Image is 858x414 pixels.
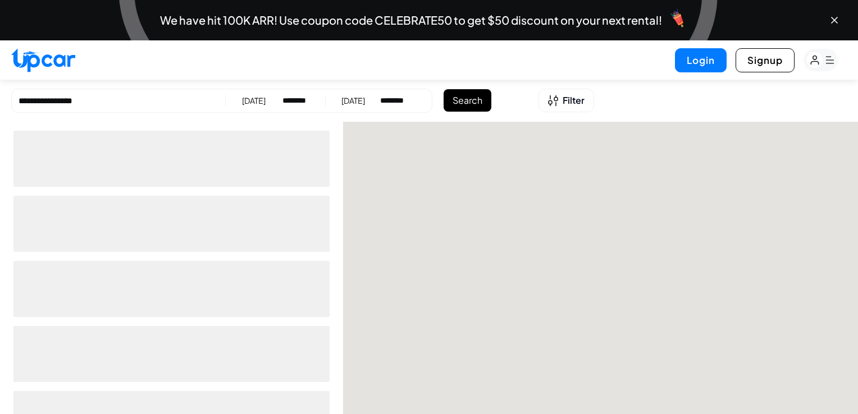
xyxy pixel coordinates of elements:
div: [DATE] [341,95,365,106]
button: Close banner [829,15,840,26]
button: Login [675,48,727,72]
button: Signup [736,48,795,72]
span: Filter [563,94,585,107]
div: [DATE] [242,95,266,106]
button: Open filters [538,89,594,112]
img: Upcar Logo [11,48,75,72]
span: We have hit 100K ARR! Use coupon code CELEBRATE50 to get $50 discount on your next rental! [160,15,662,26]
button: Search [444,89,491,112]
